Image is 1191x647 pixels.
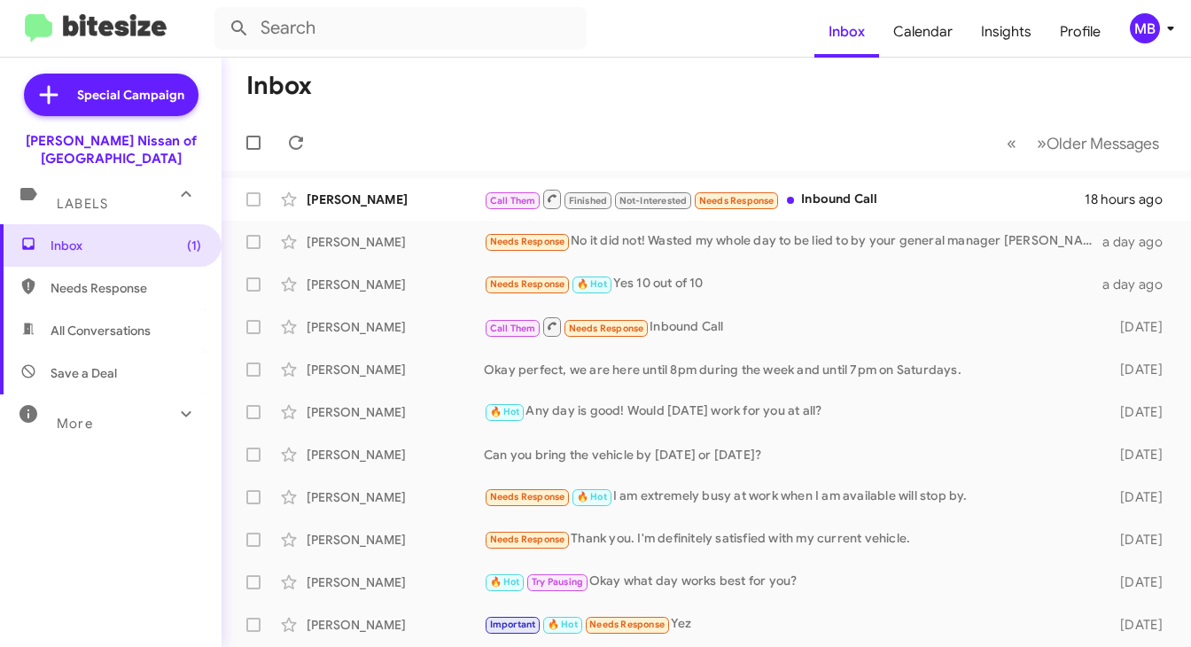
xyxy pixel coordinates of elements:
div: [DATE] [1102,318,1177,336]
span: » [1037,132,1047,154]
a: Insights [967,6,1046,58]
span: Needs Response [569,323,644,334]
a: Calendar [879,6,967,58]
div: [PERSON_NAME] [307,488,484,506]
span: « [1007,132,1016,154]
div: 18 hours ago [1085,191,1177,208]
div: [DATE] [1102,361,1177,378]
div: a day ago [1102,233,1177,251]
div: [DATE] [1102,446,1177,464]
span: Inbox [51,237,201,254]
button: MB [1115,13,1172,43]
span: 🔥 Hot [577,491,607,503]
span: Try Pausing [532,576,583,588]
div: [DATE] [1102,488,1177,506]
span: Needs Response [490,278,565,290]
div: [PERSON_NAME] [307,318,484,336]
a: Profile [1046,6,1115,58]
span: Needs Response [490,491,565,503]
span: Needs Response [589,619,665,630]
input: Search [214,7,587,50]
div: Okay perfect, we are here until 8pm during the week and until 7pm on Saturdays. [484,361,1102,378]
span: 🔥 Hot [490,406,520,417]
div: Yez [484,614,1102,635]
div: [PERSON_NAME] [307,616,484,634]
div: I am extremely busy at work when I am available will stop by. [484,487,1102,507]
a: Special Campaign [24,74,198,116]
span: Needs Response [490,534,565,545]
span: Finished [569,195,608,207]
div: Any day is good! Would [DATE] work for you at all? [484,401,1102,422]
div: MB [1130,13,1160,43]
div: [PERSON_NAME] [307,573,484,591]
span: Needs Response [699,195,775,207]
span: Needs Response [51,279,201,297]
a: Inbox [814,6,879,58]
div: [PERSON_NAME] [307,446,484,464]
span: Needs Response [490,236,565,247]
span: Not-Interested [619,195,688,207]
div: [PERSON_NAME] [307,361,484,378]
span: (1) [187,237,201,254]
button: Next [1026,125,1170,161]
span: Older Messages [1047,134,1159,153]
div: [PERSON_NAME] [307,531,484,549]
div: Inbound Call [484,316,1102,338]
span: Call Them [490,195,536,207]
span: Save a Deal [51,364,117,382]
nav: Page navigation example [997,125,1170,161]
h1: Inbox [246,72,312,100]
div: [PERSON_NAME] [307,191,484,208]
div: Okay what day works best for you? [484,572,1102,592]
div: Can you bring the vehicle by [DATE] or [DATE]? [484,446,1102,464]
span: 🔥 Hot [490,576,520,588]
div: Yes 10 out of 10 [484,274,1102,294]
div: No it did not! Wasted my whole day to be lied to by your general manager [PERSON_NAME] by your sa... [484,231,1102,252]
div: [PERSON_NAME] [307,233,484,251]
div: [DATE] [1102,531,1177,549]
button: Previous [996,125,1027,161]
div: [DATE] [1102,573,1177,591]
span: 🔥 Hot [577,278,607,290]
span: Call Them [490,323,536,334]
span: More [57,416,93,432]
span: All Conversations [51,322,151,339]
div: [PERSON_NAME] [307,403,484,421]
div: a day ago [1102,276,1177,293]
div: [DATE] [1102,403,1177,421]
span: Special Campaign [77,86,184,104]
div: Inbound Call [484,188,1085,210]
div: [PERSON_NAME] [307,276,484,293]
span: 🔥 Hot [548,619,578,630]
div: [DATE] [1102,616,1177,634]
span: Labels [57,196,108,212]
span: Important [490,619,536,630]
div: Thank you. I'm definitely satisfied with my current vehicle. [484,529,1102,550]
